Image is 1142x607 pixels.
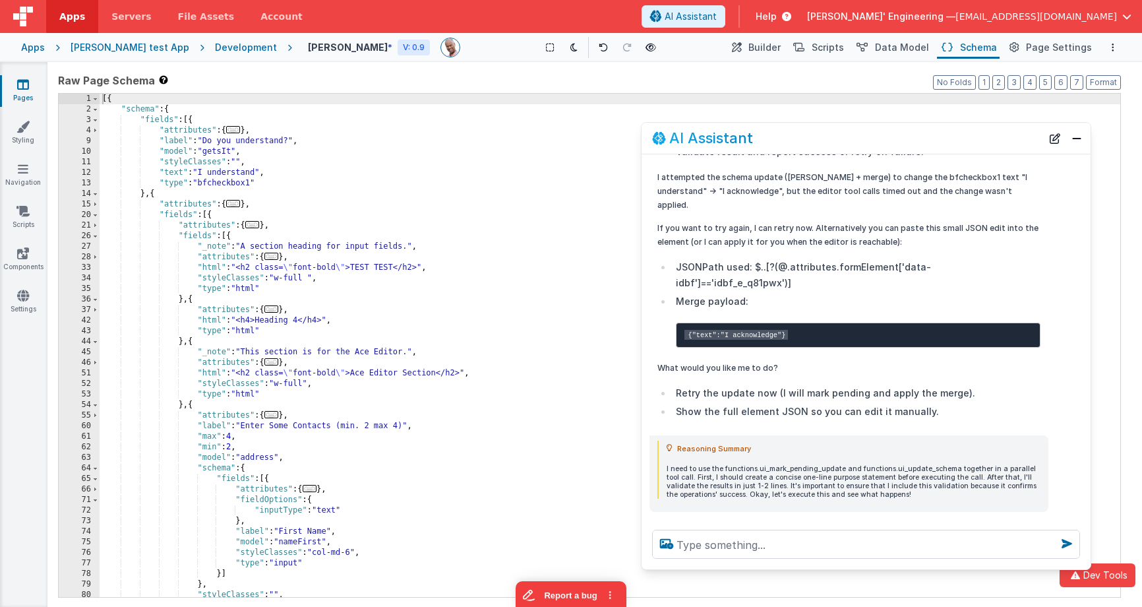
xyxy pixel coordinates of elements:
button: AI Assistant [642,5,725,28]
div: 74 [59,527,100,537]
div: 79 [59,579,100,590]
button: 7 [1070,75,1083,90]
div: 12 [59,168,100,178]
span: Raw Page Schema [58,73,155,88]
div: 45 [59,347,100,358]
div: 15 [59,199,100,210]
div: 33 [59,263,100,273]
div: 61 [59,431,100,442]
div: 42 [59,315,100,326]
div: 35 [59,284,100,294]
button: Schema [937,36,1000,59]
div: 55 [59,410,100,421]
div: 75 [59,537,100,548]
div: 63 [59,453,100,463]
div: 21 [59,220,100,231]
button: Options [1105,40,1121,55]
button: Dev Tools [1060,563,1135,587]
span: ... [264,305,279,313]
button: No Folds [933,75,976,90]
span: ... [226,200,241,207]
div: 20 [59,210,100,220]
button: [PERSON_NAME]' Engineering — [EMAIL_ADDRESS][DOMAIN_NAME] [807,10,1131,23]
div: 14 [59,189,100,199]
button: Close [1068,129,1085,148]
div: [PERSON_NAME] test App [71,41,189,54]
li: Retry the update now (I will mark pending and apply the merge). [672,385,1040,401]
button: Builder [727,36,783,59]
span: Builder [748,41,781,54]
button: 6 [1054,75,1067,90]
div: 3 [59,115,100,125]
div: 52 [59,379,100,389]
div: 62 [59,442,100,453]
div: 77 [59,558,100,569]
span: ... [226,126,241,133]
span: Schema [960,41,997,54]
li: Show the full element JSON so you can edit it manually. [672,404,1040,420]
div: 11 [59,157,100,168]
span: ... [245,221,260,228]
div: Development [215,41,277,54]
li: JSONPath used: $..[?(@.attributes.formElement['data-idbf']=='idbf_e_q81pwx')] [672,259,1040,291]
div: 65 [59,474,100,484]
div: 64 [59,463,100,474]
span: Help [756,10,777,23]
div: 1 [59,94,100,104]
span: ... [264,411,279,418]
span: File Assets [178,10,235,23]
span: Data Model [875,41,929,54]
span: Scripts [812,41,844,54]
p: What would you like me to do? [657,361,1040,375]
div: 4 [59,125,100,136]
span: ... [264,358,279,366]
button: 3 [1007,75,1021,90]
div: 80 [59,590,100,600]
button: 1 [978,75,990,90]
p: I need to use the functions.ui_mark_pending_update and functions.ui_update_schema together in a p... [667,464,1040,499]
button: 5 [1039,75,1052,90]
div: 78 [59,569,100,579]
button: 2 [992,75,1005,90]
span: [EMAIL_ADDRESS][DOMAIN_NAME] [955,10,1117,23]
div: 34 [59,273,100,284]
div: 73 [59,516,100,527]
button: Scripts [789,36,847,59]
div: 26 [59,231,100,241]
div: 13 [59,178,100,189]
h4: [PERSON_NAME] [308,42,388,52]
div: 72 [59,505,100,516]
li: Merge payload: [672,294,1040,348]
span: Reasoning Summary [677,441,751,457]
div: 43 [59,326,100,336]
div: V: 0.9 [398,40,430,55]
span: Page Settings [1026,41,1092,54]
div: 28 [59,252,100,263]
div: 71 [59,495,100,505]
span: ... [264,253,279,260]
div: 9 [59,136,100,146]
div: 66 [59,484,100,495]
div: 10 [59,146,100,157]
div: 60 [59,421,100,431]
div: 37 [59,305,100,315]
div: 2 [59,104,100,115]
button: Format [1086,75,1121,90]
div: 53 [59,389,100,400]
span: [PERSON_NAME]' Engineering — [807,10,955,23]
div: Apps [21,41,45,54]
span: Servers [111,10,151,23]
p: If you want to try again, I can retry now. Alternatively you can paste this small JSON edit into ... [657,221,1040,249]
button: New Chat [1046,129,1064,148]
div: 54 [59,400,100,410]
button: Page Settings [1005,36,1095,59]
button: 4 [1023,75,1037,90]
span: Apps [59,10,85,23]
span: AI Assistant [665,10,717,23]
code: {"text":"I acknowledge"} [684,330,788,340]
span: ... [303,485,317,492]
div: 51 [59,368,100,379]
div: 46 [59,358,100,368]
div: 76 [59,548,100,558]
